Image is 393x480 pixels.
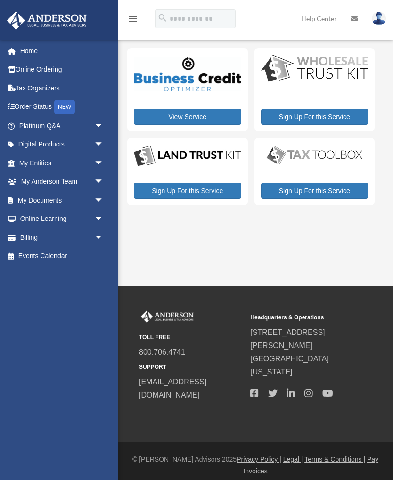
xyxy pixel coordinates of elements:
small: Headquarters & Operations [250,313,355,323]
a: Legal | [283,456,303,463]
a: [GEOGRAPHIC_DATA][US_STATE] [250,355,329,376]
span: arrow_drop_down [94,228,113,247]
a: My Documentsarrow_drop_down [7,191,118,210]
a: [STREET_ADDRESS][PERSON_NAME] [250,328,325,350]
div: © [PERSON_NAME] Advisors 2025 [118,454,393,477]
img: LandTrust_lgo-1.jpg [134,145,241,168]
a: Tax Organizers [7,79,118,98]
img: WS-Trust-Kit-lgo-1.jpg [261,55,368,83]
a: [EMAIL_ADDRESS][DOMAIN_NAME] [139,378,206,399]
a: Pay Invoices [243,456,378,475]
a: My Anderson Teamarrow_drop_down [7,172,118,191]
img: User Pic [372,12,386,25]
small: SUPPORT [139,362,244,372]
img: taxtoolbox_new-1.webp [261,145,368,166]
span: arrow_drop_down [94,116,113,136]
i: menu [127,13,139,24]
a: Sign Up For this Service [261,109,368,125]
span: arrow_drop_down [94,135,113,155]
div: NEW [54,100,75,114]
small: TOLL FREE [139,333,244,342]
img: Anderson Advisors Platinum Portal [4,11,90,30]
a: 800.706.4741 [139,348,185,356]
a: Sign Up For this Service [134,183,241,199]
a: menu [127,16,139,24]
a: Platinum Q&Aarrow_drop_down [7,116,118,135]
a: Sign Up For this Service [261,183,368,199]
a: Privacy Policy | [237,456,281,463]
a: Events Calendar [7,247,118,266]
a: Online Learningarrow_drop_down [7,210,118,228]
img: Anderson Advisors Platinum Portal [139,310,196,323]
a: Terms & Conditions | [304,456,365,463]
span: arrow_drop_down [94,172,113,192]
span: arrow_drop_down [94,191,113,210]
a: Home [7,41,118,60]
span: arrow_drop_down [94,154,113,173]
a: My Entitiesarrow_drop_down [7,154,118,172]
a: Billingarrow_drop_down [7,228,118,247]
i: search [157,13,168,23]
a: Order StatusNEW [7,98,118,117]
a: Digital Productsarrow_drop_down [7,135,113,154]
a: View Service [134,109,241,125]
a: Online Ordering [7,60,118,79]
span: arrow_drop_down [94,210,113,229]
